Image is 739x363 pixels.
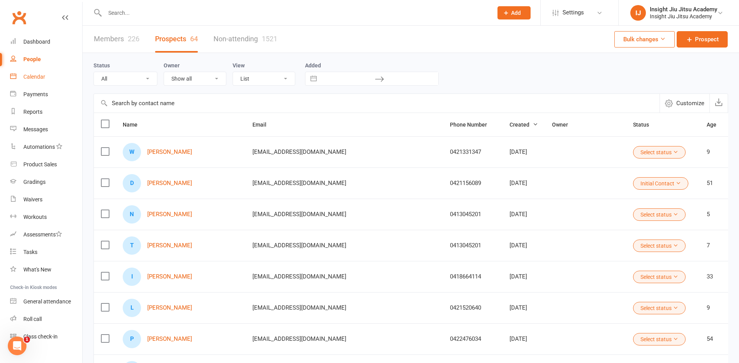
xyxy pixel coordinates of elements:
a: Members226 [94,26,139,53]
button: Interact with the calendar and add the check-in date for your trip. [307,72,321,85]
a: Automations [10,138,82,156]
button: Created [510,120,538,129]
input: Search by contact name [94,94,660,113]
a: Clubworx [9,8,29,27]
button: Owner [552,120,577,129]
button: Bulk changes [614,31,675,48]
div: People [23,56,41,62]
a: Class kiosk mode [10,328,82,345]
button: Add [497,6,531,19]
input: Search... [102,7,487,18]
button: Email [252,120,275,129]
div: 0421156089 [450,180,496,187]
div: 9 [707,149,725,155]
div: 1521 [262,35,277,43]
div: Assessments [23,231,62,238]
a: Dashboard [10,33,82,51]
a: [PERSON_NAME] [147,305,192,311]
a: Prospect [677,31,728,48]
div: [DATE] [510,242,538,249]
span: Customize [676,99,704,108]
div: [DATE] [510,180,538,187]
button: Status [633,120,658,129]
div: Waivers [23,196,42,203]
div: 51 [707,180,725,187]
div: I [123,268,141,286]
div: Class check-in [23,333,58,340]
a: Prospects64 [155,26,198,53]
a: General attendance kiosk mode [10,293,82,310]
button: Select status [633,208,686,221]
div: N [123,205,141,224]
span: Created [510,122,538,128]
span: [EMAIL_ADDRESS][DOMAIN_NAME] [252,300,346,315]
div: 33 [707,273,725,280]
div: 5 [707,211,725,218]
button: Initial Contact [633,177,688,190]
div: T [123,236,141,255]
button: Select status [633,302,686,314]
div: [DATE] [510,336,538,342]
div: Messages [23,126,48,132]
a: Workouts [10,208,82,226]
div: 7 [707,242,725,249]
span: Age [707,122,725,128]
span: Settings [563,4,584,21]
a: Roll call [10,310,82,328]
span: [EMAIL_ADDRESS][DOMAIN_NAME] [252,238,346,253]
div: Insight Jiu Jitsu Academy [650,6,717,13]
button: Select status [633,271,686,283]
button: Phone Number [450,120,496,129]
div: 0422476034 [450,336,496,342]
div: Tasks [23,249,37,255]
span: Email [252,122,275,128]
div: Calendar [23,74,45,80]
div: Gradings [23,179,46,185]
div: 0413045201 [450,211,496,218]
div: 0413045201 [450,242,496,249]
span: Phone Number [450,122,496,128]
div: [DATE] [510,211,538,218]
a: [PERSON_NAME] [147,273,192,280]
div: Reports [23,109,42,115]
div: L [123,299,141,317]
div: 0421331347 [450,149,496,155]
span: [EMAIL_ADDRESS][DOMAIN_NAME] [252,144,346,159]
a: [PERSON_NAME] [147,180,192,187]
button: Select status [633,240,686,252]
div: 9 [707,305,725,311]
a: Calendar [10,68,82,86]
div: IJ [630,5,646,21]
button: Name [123,120,146,129]
a: Assessments [10,226,82,243]
label: Owner [164,62,180,69]
a: What's New [10,261,82,278]
a: Tasks [10,243,82,261]
div: What's New [23,266,51,273]
a: [PERSON_NAME] [147,242,192,249]
span: [EMAIL_ADDRESS][DOMAIN_NAME] [252,331,346,346]
span: Status [633,122,658,128]
a: Product Sales [10,156,82,173]
span: Prospect [695,35,719,44]
div: Workouts [23,214,47,220]
label: Added [305,62,439,69]
div: [DATE] [510,305,538,311]
div: Product Sales [23,161,57,167]
div: General attendance [23,298,71,305]
a: Messages [10,121,82,138]
span: [EMAIL_ADDRESS][DOMAIN_NAME] [252,207,346,222]
div: [DATE] [510,273,538,280]
a: [PERSON_NAME] [147,336,192,342]
div: [DATE] [510,149,538,155]
a: [PERSON_NAME] [147,149,192,155]
div: 0421520640 [450,305,496,311]
span: Name [123,122,146,128]
div: P [123,330,141,348]
label: Status [93,62,110,69]
div: Insight Jiu Jitsu Academy [650,13,717,20]
span: Add [511,10,521,16]
div: Automations [23,144,55,150]
div: Payments [23,91,48,97]
a: Payments [10,86,82,103]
